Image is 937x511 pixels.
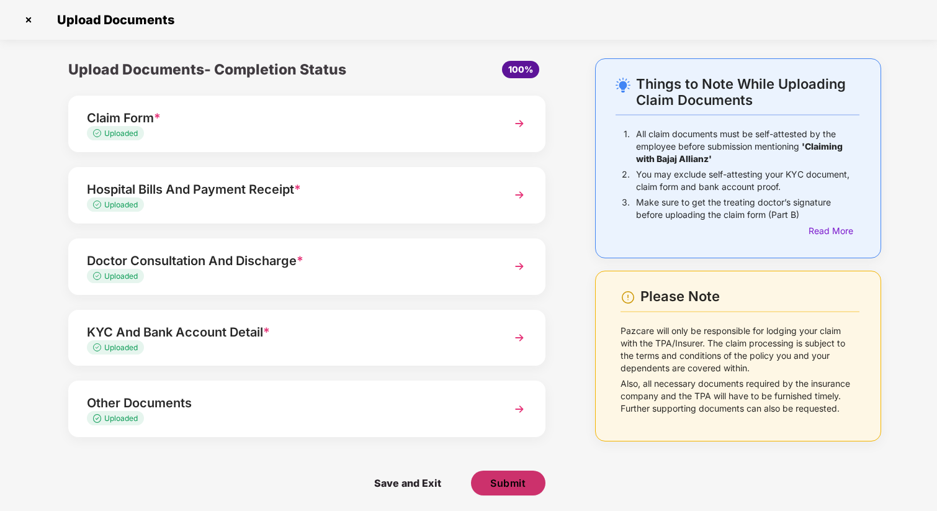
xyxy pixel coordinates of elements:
[622,196,630,221] p: 3.
[87,251,490,271] div: Doctor Consultation And Discharge
[104,343,138,352] span: Uploaded
[508,255,531,278] img: svg+xml;base64,PHN2ZyBpZD0iTmV4dCIgeG1sbnM9Imh0dHA6Ly93d3cudzMub3JnLzIwMDAvc3ZnIiB3aWR0aD0iMzYiIG...
[622,168,630,193] p: 2.
[508,398,531,420] img: svg+xml;base64,PHN2ZyBpZD0iTmV4dCIgeG1sbnM9Imh0dHA6Ly93d3cudzMub3JnLzIwMDAvc3ZnIiB3aWR0aD0iMzYiIG...
[104,414,138,423] span: Uploaded
[471,471,545,495] button: Submit
[621,378,859,415] p: Also, all necessary documents required by the insurance company and the TPA will have to be furni...
[616,78,630,93] img: svg+xml;base64,PHN2ZyB4bWxucz0iaHR0cDovL3d3dy53My5vcmcvMjAwMC9zdmciIHdpZHRoPSIyNC4wOTMiIGhlaWdodD...
[104,129,138,138] span: Uploaded
[490,476,526,490] span: Submit
[93,414,104,422] img: svg+xml;base64,PHN2ZyB4bWxucz0iaHR0cDovL3d3dy53My5vcmcvMjAwMC9zdmciIHdpZHRoPSIxMy4zMzMiIGhlaWdodD...
[636,196,859,221] p: Make sure to get the treating doctor’s signature before uploading the claim form (Part B)
[636,76,859,108] div: Things to Note While Uploading Claim Documents
[640,288,859,305] div: Please Note
[636,128,859,165] p: All claim documents must be self-attested by the employee before submission mentioning
[87,393,490,413] div: Other Documents
[104,200,138,209] span: Uploaded
[19,10,38,30] img: svg+xml;base64,PHN2ZyBpZD0iQ3Jvc3MtMzJ4MzIiIHhtbG5zPSJodHRwOi8vd3d3LnczLm9yZy8yMDAwL3N2ZyIgd2lkdG...
[87,322,490,342] div: KYC And Bank Account Detail
[809,224,859,238] div: Read More
[624,128,630,165] p: 1.
[508,64,533,75] span: 100%
[104,271,138,281] span: Uploaded
[621,325,859,374] p: Pazcare will only be responsible for lodging your claim with the TPA/Insurer. The claim processin...
[68,58,386,81] div: Upload Documents- Completion Status
[508,184,531,206] img: svg+xml;base64,PHN2ZyBpZD0iTmV4dCIgeG1sbnM9Imh0dHA6Ly93d3cudzMub3JnLzIwMDAvc3ZnIiB3aWR0aD0iMzYiIG...
[362,471,454,495] span: Save and Exit
[93,129,104,137] img: svg+xml;base64,PHN2ZyB4bWxucz0iaHR0cDovL3d3dy53My5vcmcvMjAwMC9zdmciIHdpZHRoPSIxMy4zMzMiIGhlaWdodD...
[508,112,531,135] img: svg+xml;base64,PHN2ZyBpZD0iTmV4dCIgeG1sbnM9Imh0dHA6Ly93d3cudzMub3JnLzIwMDAvc3ZnIiB3aWR0aD0iMzYiIG...
[87,179,490,199] div: Hospital Bills And Payment Receipt
[93,343,104,351] img: svg+xml;base64,PHN2ZyB4bWxucz0iaHR0cDovL3d3dy53My5vcmcvMjAwMC9zdmciIHdpZHRoPSIxMy4zMzMiIGhlaWdodD...
[508,327,531,349] img: svg+xml;base64,PHN2ZyBpZD0iTmV4dCIgeG1sbnM9Imh0dHA6Ly93d3cudzMub3JnLzIwMDAvc3ZnIiB3aWR0aD0iMzYiIG...
[93,201,104,209] img: svg+xml;base64,PHN2ZyB4bWxucz0iaHR0cDovL3d3dy53My5vcmcvMjAwMC9zdmciIHdpZHRoPSIxMy4zMzMiIGhlaWdodD...
[45,12,181,27] span: Upload Documents
[621,290,635,305] img: svg+xml;base64,PHN2ZyBpZD0iV2FybmluZ18tXzI0eDI0IiBkYXRhLW5hbWU9Ildhcm5pbmcgLSAyNHgyNCIgeG1sbnM9Im...
[636,168,859,193] p: You may exclude self-attesting your KYC document, claim form and bank account proof.
[93,272,104,280] img: svg+xml;base64,PHN2ZyB4bWxucz0iaHR0cDovL3d3dy53My5vcmcvMjAwMC9zdmciIHdpZHRoPSIxMy4zMzMiIGhlaWdodD...
[87,108,490,128] div: Claim Form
